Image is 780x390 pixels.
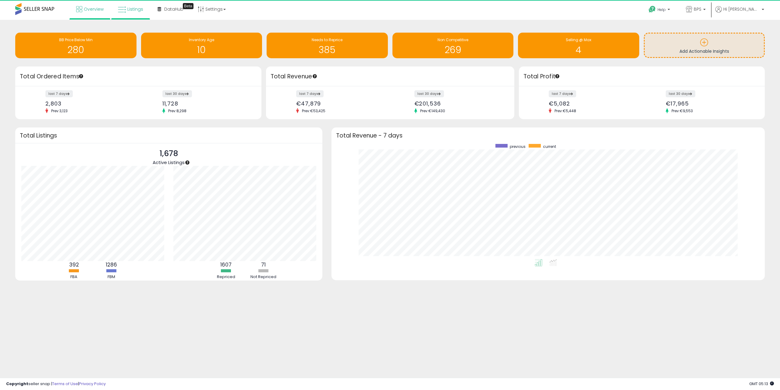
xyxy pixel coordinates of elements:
[658,7,666,12] span: Help
[679,48,729,54] span: Add Actionable Insights
[518,33,639,58] a: Selling @ Max 4
[312,73,317,79] div: Tooltip anchor
[162,100,251,107] div: 11,728
[165,108,190,113] span: Prev: 8,298
[723,6,760,12] span: Hi [PERSON_NAME]
[648,5,656,13] i: Get Help
[296,100,385,107] div: €47,879
[220,261,232,268] b: 1607
[645,34,764,57] a: Add Actionable Insights
[78,73,84,79] div: Tooltip anchor
[521,45,636,55] h1: 4
[208,274,244,280] div: Repriced
[144,45,259,55] h1: 10
[183,3,193,9] div: Tooltip anchor
[549,100,637,107] div: €5,082
[271,72,510,81] h3: Total Revenue
[414,90,444,97] label: last 30 days
[267,33,388,58] a: Needs to Reprice 385
[414,100,504,107] div: €201,536
[245,274,282,280] div: Not Repriced
[668,108,696,113] span: Prev: €9,553
[93,274,130,280] div: FBM
[715,6,764,20] a: Hi [PERSON_NAME]
[666,90,695,97] label: last 30 days
[18,45,133,55] h1: 280
[84,6,104,12] span: Overview
[551,108,579,113] span: Prev: €5,448
[392,33,514,58] a: Non Competitive 269
[336,133,760,138] h3: Total Revenue - 7 days
[56,274,92,280] div: FBA
[164,6,183,12] span: DataHub
[299,108,328,113] span: Prev: €53,425
[141,33,262,58] a: Inventory Age 10
[153,148,185,159] p: 1,678
[20,72,257,81] h3: Total Ordered Items
[270,45,385,55] h1: 385
[45,100,134,107] div: 2,803
[45,90,73,97] label: last 7 days
[417,108,448,113] span: Prev: €149,430
[15,33,136,58] a: BB Price Below Min 280
[395,45,511,55] h1: 269
[549,90,576,97] label: last 7 days
[510,144,526,149] span: previous
[69,261,79,268] b: 392
[438,37,468,42] span: Non Competitive
[261,261,266,268] b: 71
[543,144,556,149] span: current
[296,90,324,97] label: last 7 days
[153,159,185,166] span: Active Listings
[127,6,143,12] span: Listings
[106,261,117,268] b: 1286
[566,37,591,42] span: Selling @ Max
[48,108,71,113] span: Prev: 3,123
[185,160,190,165] div: Tooltip anchor
[189,37,214,42] span: Inventory Age
[694,6,701,12] span: BPS
[666,100,754,107] div: €17,965
[59,37,93,42] span: BB Price Below Min
[555,73,560,79] div: Tooltip anchor
[312,37,342,42] span: Needs to Reprice
[523,72,760,81] h3: Total Profit
[162,90,192,97] label: last 30 days
[644,1,676,20] a: Help
[20,133,318,138] h3: Total Listings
